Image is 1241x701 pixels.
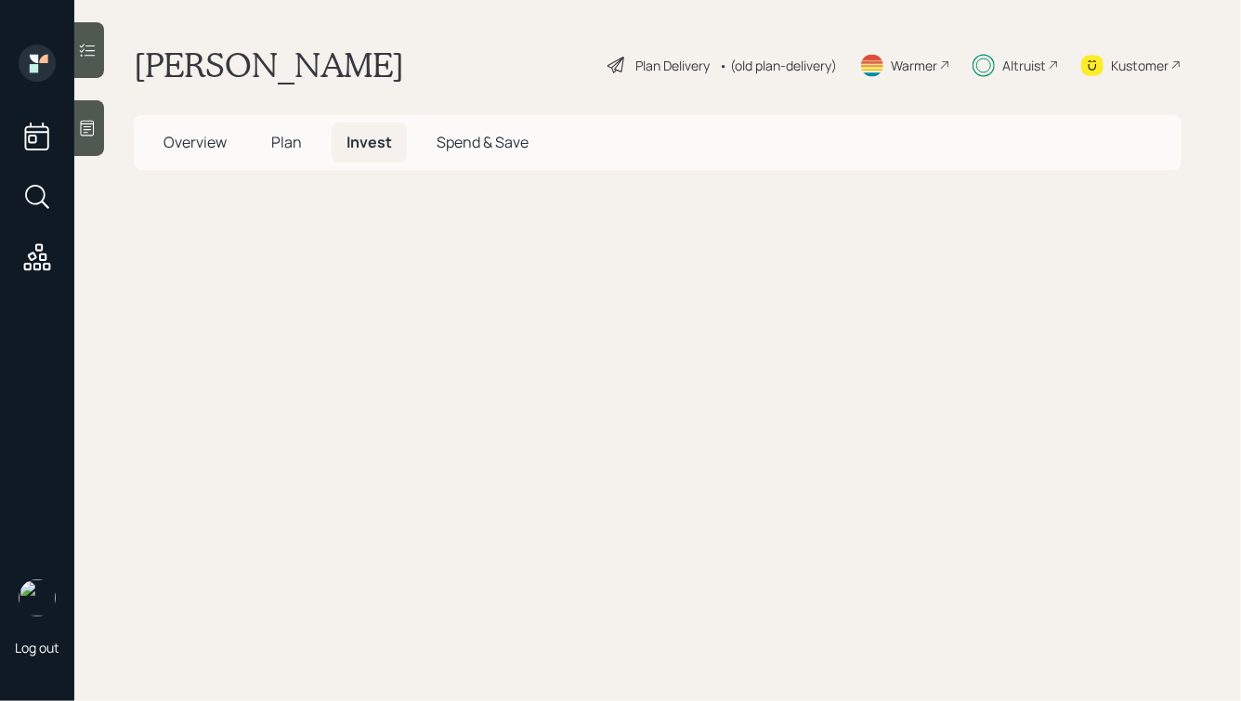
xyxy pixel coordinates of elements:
div: • (old plan-delivery) [719,56,837,75]
span: Overview [163,132,227,152]
span: Invest [346,132,392,152]
div: Altruist [1002,56,1046,75]
span: Spend & Save [437,132,529,152]
span: Plan [271,132,302,152]
div: Log out [15,639,59,656]
div: Plan Delivery [635,56,710,75]
h1: [PERSON_NAME] [134,45,404,85]
img: hunter_neumayer.jpg [19,579,56,617]
div: Warmer [891,56,937,75]
div: Kustomer [1111,56,1169,75]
